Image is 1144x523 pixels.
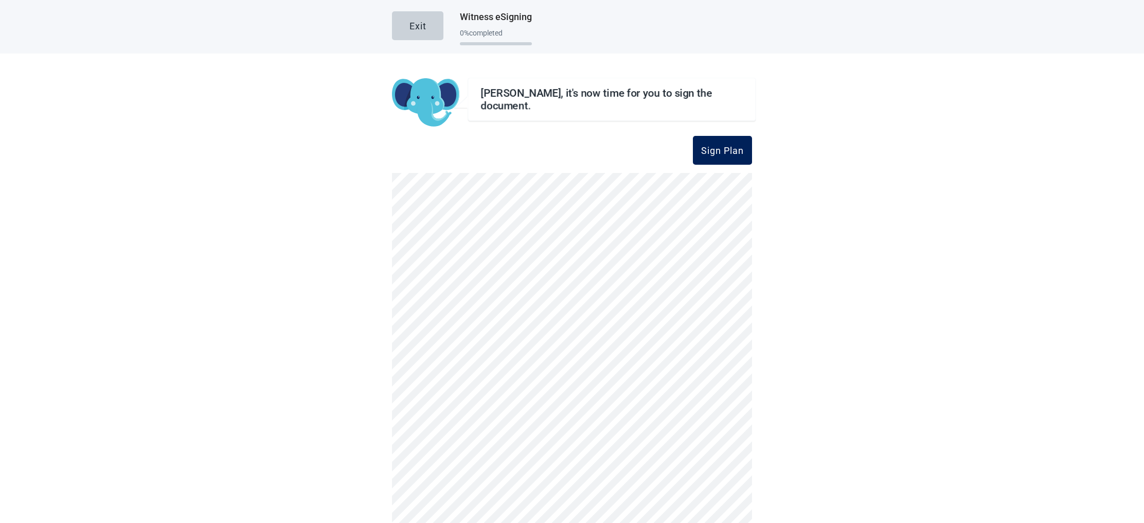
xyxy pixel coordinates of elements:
[701,145,744,155] div: Sign Plan
[392,11,443,40] button: Exit
[693,136,752,165] button: Sign Plan
[409,21,426,31] div: Exit
[485,87,739,112] h2: [PERSON_NAME], it's now time for you to sign the document.
[392,78,459,128] img: Koda Elephant
[460,10,532,24] h1: Witness eSigning
[460,29,532,37] div: 0 % completed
